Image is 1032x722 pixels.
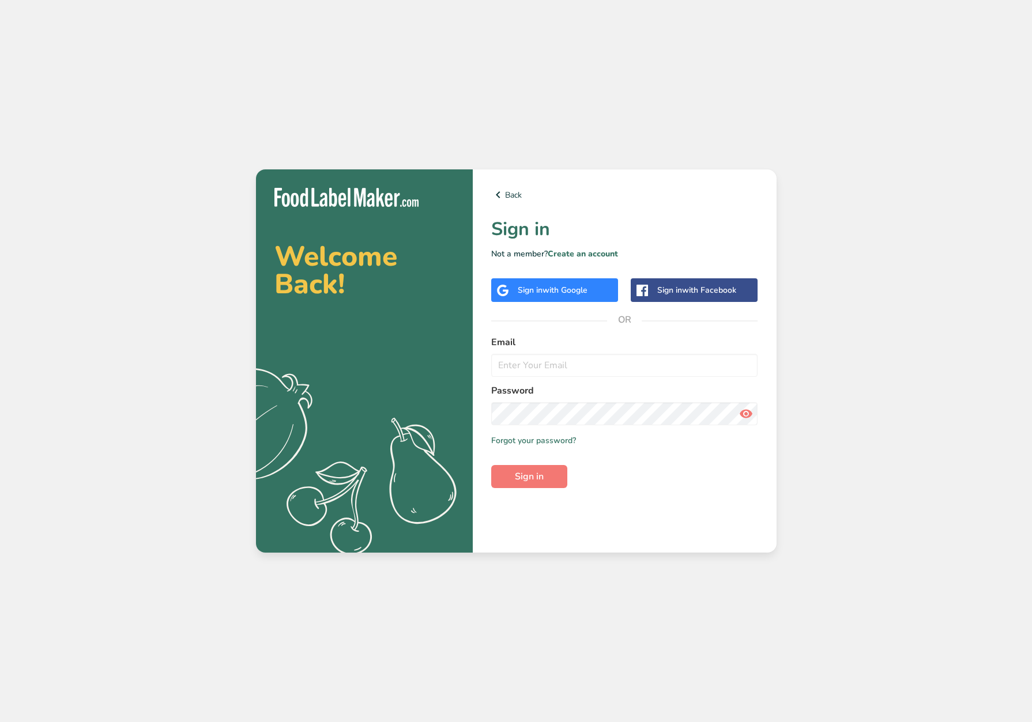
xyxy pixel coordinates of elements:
[515,470,544,483] span: Sign in
[518,284,587,296] div: Sign in
[491,188,758,202] a: Back
[682,285,736,296] span: with Facebook
[548,248,618,259] a: Create an account
[491,216,758,243] h1: Sign in
[491,434,576,447] a: Forgot your password?
[543,285,587,296] span: with Google
[657,284,736,296] div: Sign in
[491,384,758,398] label: Password
[491,248,758,260] p: Not a member?
[491,354,758,377] input: Enter Your Email
[491,335,758,349] label: Email
[274,188,419,207] img: Food Label Maker
[274,243,454,298] h2: Welcome Back!
[607,303,642,337] span: OR
[491,465,567,488] button: Sign in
